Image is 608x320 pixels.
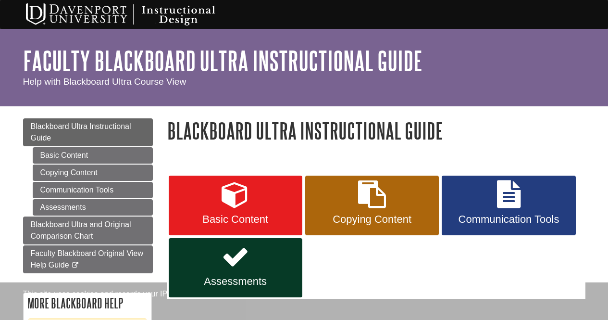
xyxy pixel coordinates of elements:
[23,217,153,244] a: Blackboard Ultra and Original Comparison Chart
[23,245,153,273] a: Faculty Blackboard Original View Help Guide
[33,199,153,216] a: Assessments
[24,293,151,313] h2: More Blackboard Help
[33,147,153,164] a: Basic Content
[176,275,295,288] span: Assessments
[23,77,186,87] span: Help with Blackboard Ultra Course View
[23,118,153,146] a: Blackboard Ultra Instructional Guide
[71,262,79,269] i: This link opens in a new window
[442,176,575,235] a: Communication Tools
[169,238,302,298] a: Assessments
[31,122,131,142] span: Blackboard Ultra Instructional Guide
[176,213,295,226] span: Basic Content
[305,176,439,235] a: Copying Content
[31,249,143,269] span: Faculty Blackboard Original View Help Guide
[312,213,432,226] span: Copying Content
[18,2,249,26] img: Davenport University Instructional Design
[169,176,302,235] a: Basic Content
[33,165,153,181] a: Copying Content
[31,220,131,240] span: Blackboard Ultra and Original Comparison Chart
[449,213,568,226] span: Communication Tools
[23,46,422,76] a: Faculty Blackboard Ultra Instructional Guide
[167,118,585,143] h1: Blackboard Ultra Instructional Guide
[33,182,153,198] a: Communication Tools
